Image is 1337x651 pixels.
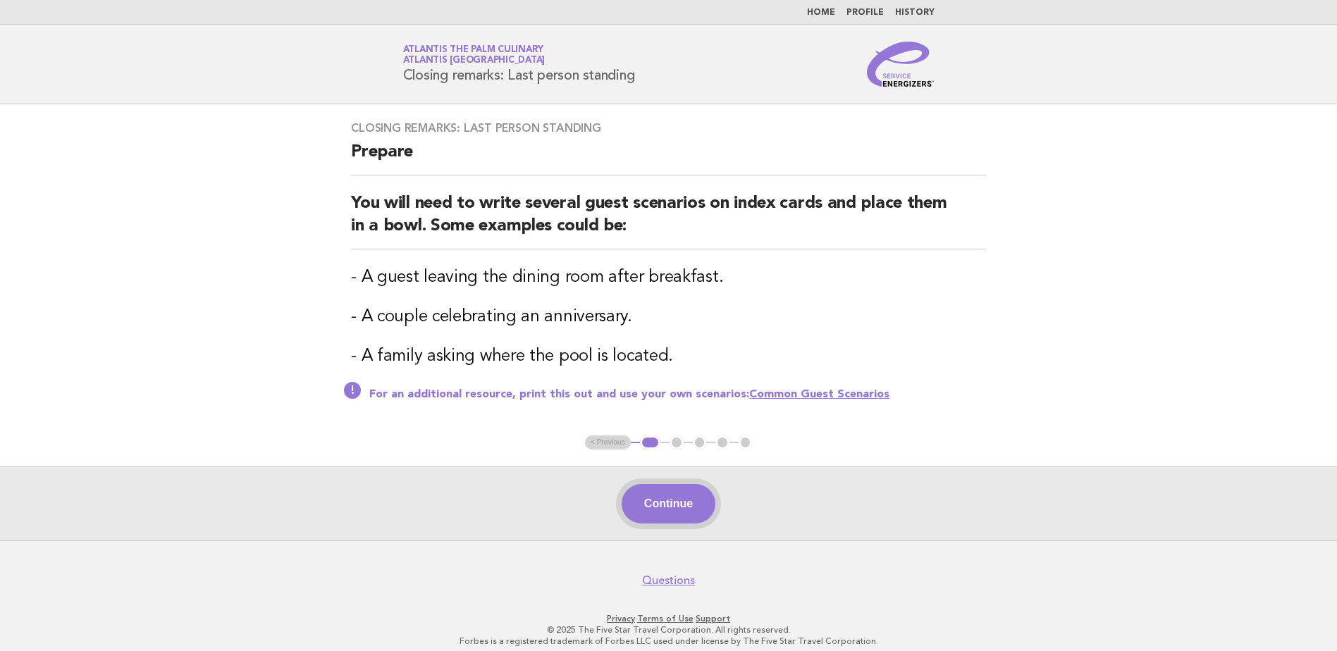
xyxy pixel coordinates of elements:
[895,8,935,17] a: History
[640,435,660,449] button: 1
[867,42,935,87] img: Service Energizers
[238,613,1100,624] p: · ·
[351,345,986,368] h3: - A family asking where the pool is located.
[403,45,546,65] a: Atlantis The Palm CulinaryAtlantis [GEOGRAPHIC_DATA]
[403,56,546,66] span: Atlantis [GEOGRAPHIC_DATA]
[607,614,635,624] a: Privacy
[351,141,986,175] h2: Prepare
[637,614,694,624] a: Terms of Use
[238,635,1100,647] p: Forbes is a registered trademark of Forbes LLC used under license by The Five Star Travel Corpora...
[238,624,1100,635] p: © 2025 The Five Star Travel Corporation. All rights reserved.
[642,573,695,588] a: Questions
[622,484,715,523] button: Continue
[807,8,835,17] a: Home
[351,121,986,135] h3: Closing remarks: Last person standing
[351,266,986,289] h3: - A guest leaving the dining room after breakfast.
[846,8,884,17] a: Profile
[403,46,635,82] h1: Closing remarks: Last person standing
[696,614,730,624] a: Support
[351,192,986,249] h2: You will need to write several guest scenarios on index cards and place them in a bowl. Some exam...
[369,387,986,402] p: For an additional resource, print this out and use your own scenarios:
[749,389,889,400] a: Common Guest Scenarios
[351,306,986,328] h3: - A couple celebrating an anniversary.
